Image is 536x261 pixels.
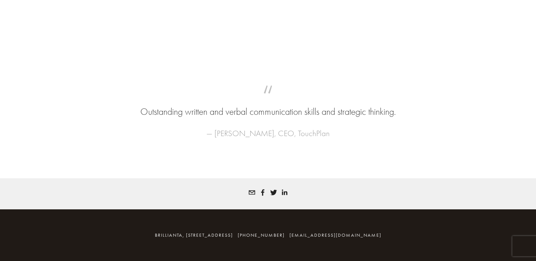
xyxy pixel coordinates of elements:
[270,189,277,196] a: Tatyana White
[155,232,233,238] span: brillianta, [STREET_ADDRESS]
[289,232,381,238] a: [EMAIL_ADDRESS][DOMAIN_NAME]
[117,92,419,119] blockquote: Outstanding written and verbal communication skills and strategic thinking.
[259,189,266,196] a: Tatyana Bolotnikov White
[281,189,288,196] a: Tatyana White
[238,232,285,238] span: [PHONE_NUMBER]
[117,119,419,140] figcaption: — [PERSON_NAME], CEO, TouchPlan
[117,92,419,105] span: “
[249,189,255,196] a: tatyana@brillianta.com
